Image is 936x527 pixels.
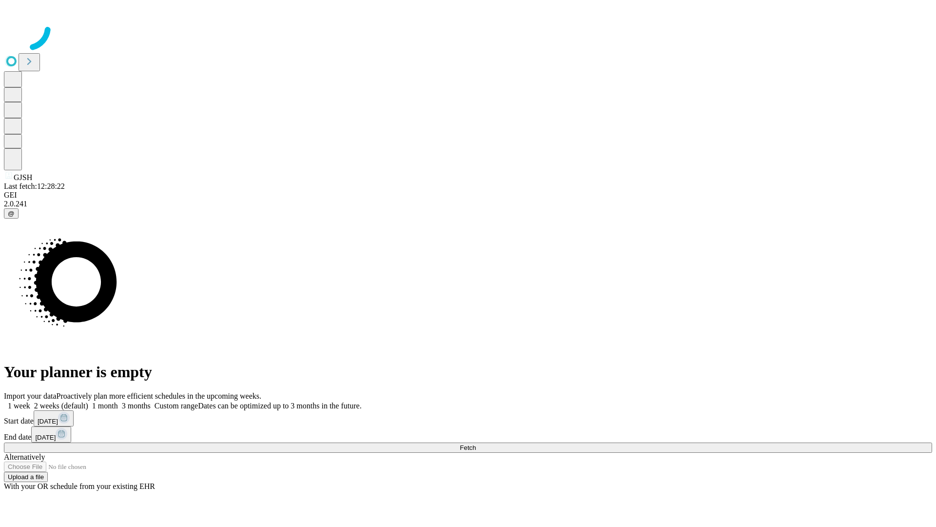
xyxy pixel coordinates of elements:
[4,482,155,490] span: With your OR schedule from your existing EHR
[35,434,56,441] span: [DATE]
[57,392,261,400] span: Proactively plan more efficient schedules in the upcoming weeks.
[4,200,932,208] div: 2.0.241
[155,402,198,410] span: Custom range
[8,210,15,217] span: @
[8,402,30,410] span: 1 week
[92,402,118,410] span: 1 month
[198,402,361,410] span: Dates can be optimized up to 3 months in the future.
[4,208,19,219] button: @
[4,472,48,482] button: Upload a file
[4,191,932,200] div: GEI
[4,392,57,400] span: Import your data
[4,453,45,461] span: Alternatively
[38,418,58,425] span: [DATE]
[31,426,71,443] button: [DATE]
[34,410,74,426] button: [DATE]
[4,410,932,426] div: Start date
[122,402,151,410] span: 3 months
[34,402,88,410] span: 2 weeks (default)
[4,426,932,443] div: End date
[14,173,32,182] span: GJSH
[4,182,65,190] span: Last fetch: 12:28:22
[4,363,932,381] h1: Your planner is empty
[4,443,932,453] button: Fetch
[460,444,476,451] span: Fetch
